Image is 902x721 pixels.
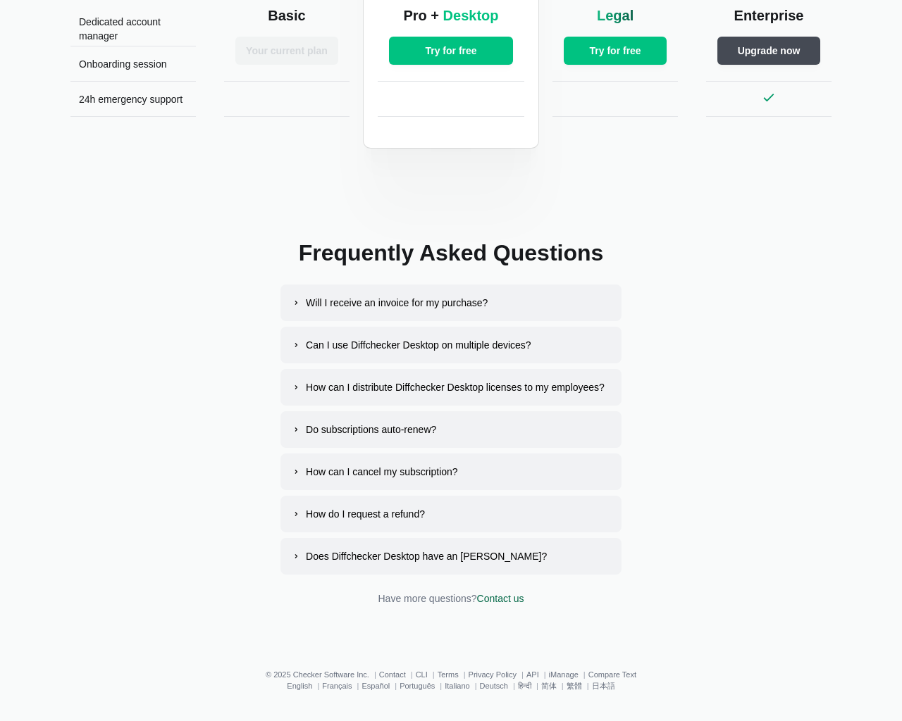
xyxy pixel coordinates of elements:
button: Do subscriptions auto-renew? [280,411,622,448]
h2: Frequently Asked Questions [299,238,604,268]
div: How can I distribute Diffchecker Desktop licenses to my employees? [306,380,605,394]
a: iManage [549,670,579,679]
button: Try for free [564,37,667,65]
span: Try for free [587,44,644,58]
div: Does Diffchecker Desktop have an [PERSON_NAME]? [306,549,547,563]
li: © 2025 Checker Software Inc. [266,670,379,679]
p: 24h emergency support [79,92,187,106]
a: 繁體 [567,682,582,690]
span: Your current plan [243,44,330,58]
div: How can I cancel my subscription? [306,465,458,479]
button: Can I use Diffchecker Desktop on multiple devices? [280,327,622,363]
p: Dedicated account manager [79,15,187,43]
a: CLI [416,670,428,679]
button: Upgrade now [717,37,820,65]
a: Contact [379,670,406,679]
h2: Pro + [389,6,513,25]
button: Will I receive an invoice for my purchase? [280,284,622,321]
a: 日本語 [592,682,615,690]
span: Desktop [443,8,499,23]
a: English [287,682,312,690]
span: Upgrade now [735,44,803,58]
a: Contact us [477,593,524,604]
a: Privacy Policy [469,670,517,679]
a: Terms [438,670,459,679]
div: Will I receive an invoice for my purchase? [306,296,488,310]
div: Can I use Diffchecker Desktop on multiple devices? [306,338,531,352]
a: Español [362,682,390,690]
div: How do I request a refund? [306,507,425,521]
h2: Basic [235,6,338,25]
button: Your current plan [235,37,338,65]
svg: 24h emergency support [762,90,776,104]
a: Italiano [445,682,469,690]
a: Português [400,682,435,690]
button: Does Diffchecker Desktop have an [PERSON_NAME]? [280,538,622,575]
a: Deutsch [480,682,508,690]
span: Have more questions? [378,593,476,604]
span: Try for free [422,44,479,58]
a: 简体 [541,682,557,690]
a: Français [322,682,352,690]
div: Do subscriptions auto-renew? [306,422,436,437]
h2: Enterprise [717,6,820,25]
a: हिन्दी [518,682,531,690]
p: Onboarding session [79,57,187,71]
span: Legal [597,8,634,23]
button: How do I request a refund? [280,496,622,532]
button: How can I distribute Diffchecker Desktop licenses to my employees? [280,369,622,406]
a: Compare Text [588,670,636,679]
a: API [526,670,539,679]
button: How can I cancel my subscription? [280,453,622,490]
button: Try for free [389,37,513,65]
